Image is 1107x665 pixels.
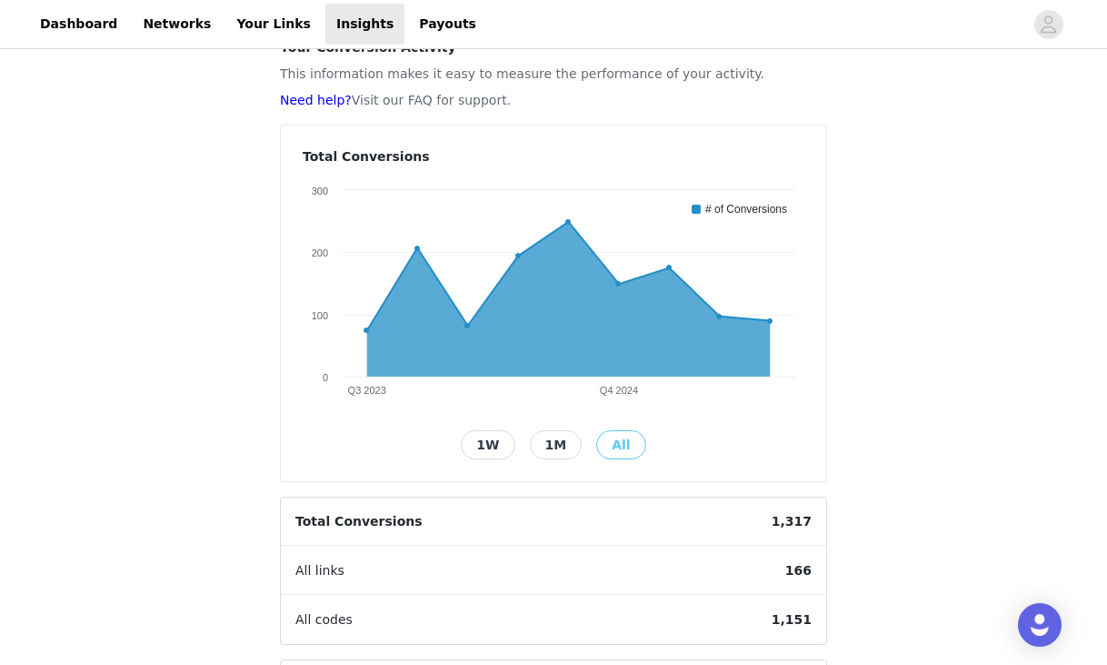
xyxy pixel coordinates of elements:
text: 200 [312,247,328,258]
button: All [596,430,645,459]
a: Payouts [408,4,487,45]
text: Q3 2023 [348,385,386,396]
text: 300 [312,186,328,196]
span: Total Conversions [281,498,437,546]
button: 1M [530,430,583,459]
span: 1,151 [757,596,826,644]
span: All links [281,547,359,595]
text: # of Conversions [705,203,787,216]
h4: Total Conversions [303,147,804,166]
a: Networks [132,4,222,45]
a: Need help? [280,93,352,107]
div: avatar [1040,10,1057,39]
button: 1W [461,430,514,459]
a: Dashboard [29,4,128,45]
a: Your Links [225,4,322,45]
span: 166 [771,547,826,595]
span: All codes [281,596,367,644]
a: Insights [325,4,404,45]
p: Visit our FAQ for support. [280,91,827,110]
text: 100 [312,310,328,321]
span: 1,317 [757,498,826,546]
div: Open Intercom Messenger [1018,603,1062,647]
p: This information makes it easy to measure the performance of your activity. [280,65,827,84]
text: Q4 2024 [600,385,638,396]
text: 0 [323,372,328,383]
